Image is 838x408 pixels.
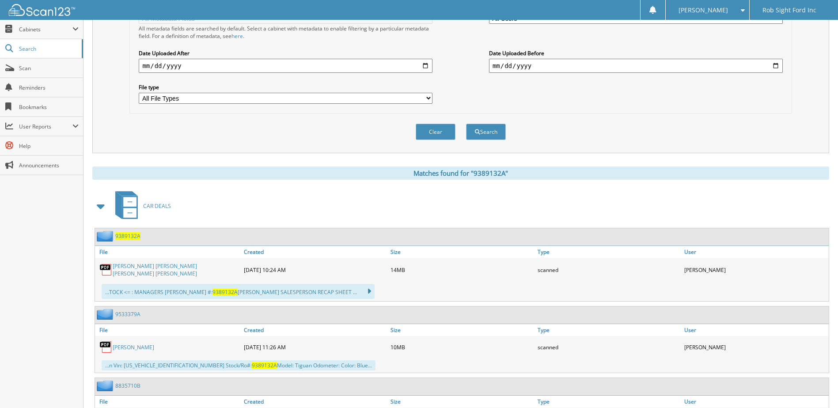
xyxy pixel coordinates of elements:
span: Reminders [19,84,79,91]
span: Scan [19,64,79,72]
div: [DATE] 10:24 AM [242,260,388,280]
span: 9389132A [252,362,277,369]
a: 9533379A [115,310,140,318]
div: Matches found for "9389132A" [92,166,829,180]
div: scanned [535,338,682,356]
button: Search [466,124,506,140]
a: Type [535,324,682,336]
label: File type [139,83,432,91]
span: 9389132A [212,288,238,296]
div: 10MB [388,338,535,356]
a: [PERSON_NAME] [PERSON_NAME] [PERSON_NAME] [PERSON_NAME] [113,262,239,277]
a: 8835710B [115,382,140,389]
img: scan123-logo-white.svg [9,4,75,16]
div: All metadata fields are searched by default. Select a cabinet with metadata to enable filtering b... [139,25,432,40]
a: User [682,396,829,408]
span: CAR DEALS [143,202,171,210]
img: folder2.png [97,309,115,320]
img: folder2.png [97,230,115,242]
a: [PERSON_NAME] [113,344,154,351]
span: Rob Sight Ford Inc [762,8,816,13]
img: PDF.png [99,263,113,276]
span: Bookmarks [19,103,79,111]
a: File [95,324,242,336]
a: Type [535,246,682,258]
img: folder2.png [97,380,115,391]
div: scanned [535,260,682,280]
a: 9389132A [115,232,140,240]
a: File [95,246,242,258]
div: [PERSON_NAME] [682,338,829,356]
span: Cabinets [19,26,72,33]
a: here [231,32,243,40]
img: PDF.png [99,340,113,354]
a: Created [242,396,388,408]
a: Type [535,396,682,408]
a: User [682,324,829,336]
label: Date Uploaded After [139,49,432,57]
span: Search [19,45,77,53]
span: User Reports [19,123,72,130]
label: Date Uploaded Before [489,49,783,57]
a: CAR DEALS [110,189,171,223]
input: start [139,59,432,73]
span: Announcements [19,162,79,169]
div: [DATE] 11:26 AM [242,338,388,356]
div: 14MB [388,260,535,280]
span: Help [19,142,79,150]
a: Created [242,324,388,336]
a: Size [388,324,535,336]
a: Size [388,246,535,258]
span: [PERSON_NAME] [679,8,728,13]
a: Created [242,246,388,258]
div: ...n Vin: [US_VEHICLE_IDENTIFICATION_NUMBER] Stock/Ro#: Model: Tiguan Odometer: Color: Blue... [102,360,375,370]
button: Clear [416,124,455,140]
div: [PERSON_NAME] [682,260,829,280]
a: Size [388,396,535,408]
a: User [682,246,829,258]
div: ...TOCK <= : MANAGERS [PERSON_NAME] #: [PERSON_NAME] SALESPERSON RECAP SHEET ... [102,284,375,299]
iframe: Chat Widget [794,366,838,408]
a: File [95,396,242,408]
input: end [489,59,783,73]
